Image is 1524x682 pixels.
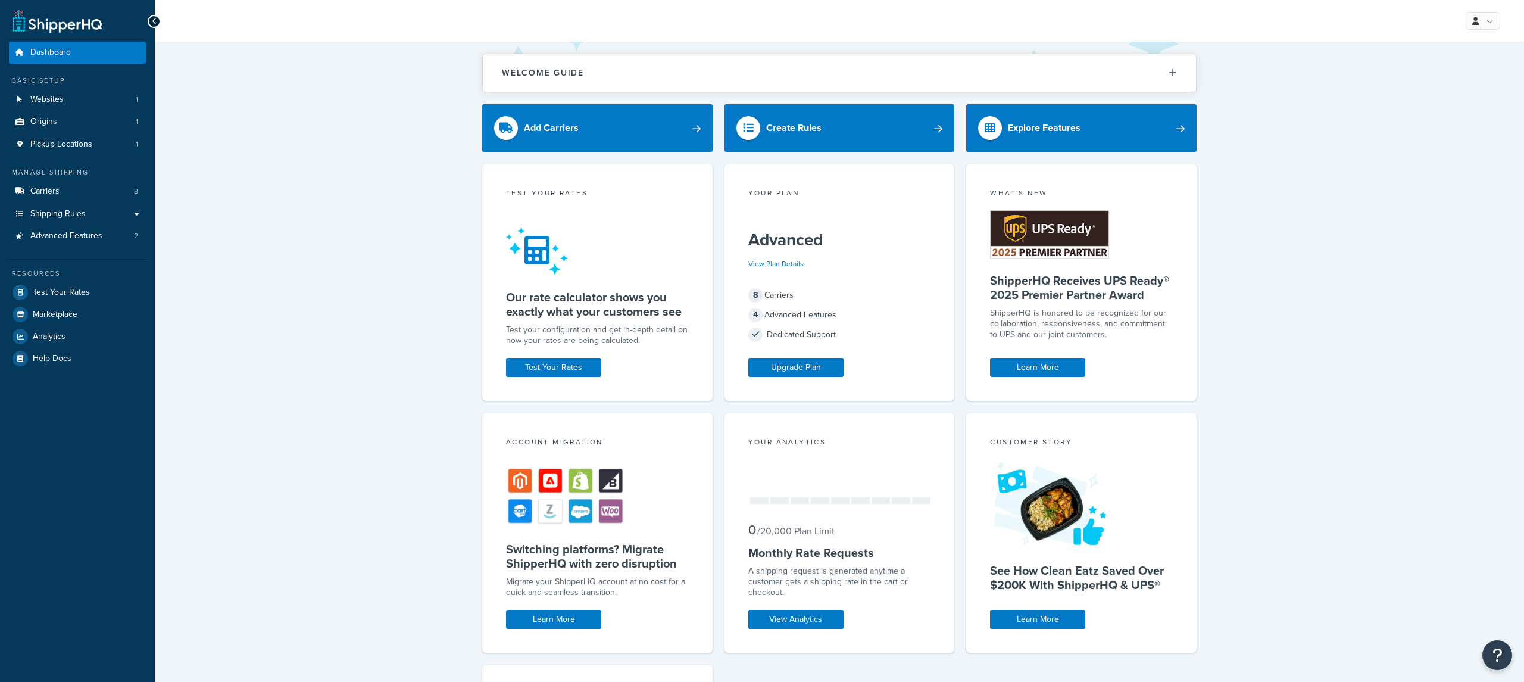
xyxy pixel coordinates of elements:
[990,188,1173,201] div: What's New
[9,269,146,279] div: Resources
[30,117,57,127] span: Origins
[748,288,763,303] span: 8
[134,186,138,197] span: 8
[30,209,86,219] span: Shipping Rules
[990,358,1085,377] a: Learn More
[748,231,931,250] h5: Advanced
[9,180,146,203] a: Carriers8
[748,308,763,322] span: 4
[30,186,60,197] span: Carriers
[748,437,931,450] div: Your Analytics
[9,225,146,247] li: Advanced Features
[482,104,713,152] a: Add Carriers
[33,332,65,342] span: Analytics
[9,76,146,86] div: Basic Setup
[506,358,601,377] a: Test Your Rates
[9,42,146,64] a: Dashboard
[30,139,92,150] span: Pickup Locations
[136,117,138,127] span: 1
[506,325,689,346] div: Test your configuration and get in-depth detail on how your rates are being calculated.
[9,203,146,225] a: Shipping Rules
[748,287,931,304] div: Carriers
[757,524,835,538] small: / 20,000 Plan Limit
[9,89,146,111] a: Websites1
[33,310,77,320] span: Marketplace
[766,120,822,136] div: Create Rules
[524,120,579,136] div: Add Carriers
[9,89,146,111] li: Websites
[748,610,844,629] a: View Analytics
[724,104,955,152] a: Create Rules
[990,273,1173,302] h5: ShipperHQ Receives UPS Ready® 2025 Premier Partner Award
[9,133,146,155] li: Pickup Locations
[30,95,64,105] span: Websites
[966,104,1197,152] a: Explore Features
[9,326,146,347] a: Analytics
[748,358,844,377] a: Upgrade Plan
[748,326,931,343] div: Dedicated Support
[9,111,146,133] a: Origins1
[30,48,71,58] span: Dashboard
[33,288,90,298] span: Test Your Rates
[483,54,1196,92] button: Welcome Guide
[748,307,931,323] div: Advanced Features
[990,437,1173,450] div: Customer Story
[9,282,146,303] a: Test Your Rates
[136,139,138,150] span: 1
[1008,120,1080,136] div: Explore Features
[30,231,102,241] span: Advanced Features
[506,290,689,319] h5: Our rate calculator shows you exactly what your customers see
[9,167,146,177] div: Manage Shipping
[33,354,71,364] span: Help Docs
[9,180,146,203] li: Carriers
[136,95,138,105] span: 1
[506,542,689,571] h5: Switching platforms? Migrate ShipperHQ with zero disruption
[9,133,146,155] a: Pickup Locations1
[506,577,689,598] div: Migrate your ShipperHQ account at no cost for a quick and seamless transition.
[506,610,601,629] a: Learn More
[9,111,146,133] li: Origins
[990,610,1085,629] a: Learn More
[9,304,146,325] a: Marketplace
[506,188,689,201] div: Test your rates
[748,566,931,598] div: A shipping request is generated anytime a customer gets a shipping rate in the cart or checkout.
[748,259,804,269] a: View Plan Details
[990,308,1173,340] p: ShipperHQ is honored to be recognized for our collaboration, responsiveness, and commitment to UP...
[990,563,1173,592] h5: See How Clean Eatz Saved Over $200K With ShipperHQ & UPS®
[748,546,931,560] h5: Monthly Rate Requests
[9,348,146,369] a: Help Docs
[748,520,756,540] span: 0
[9,225,146,247] a: Advanced Features2
[748,188,931,201] div: Your Plan
[1482,640,1512,670] button: Open Resource Center
[502,68,584,77] h2: Welcome Guide
[506,437,689,450] div: Account Migration
[134,231,138,241] span: 2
